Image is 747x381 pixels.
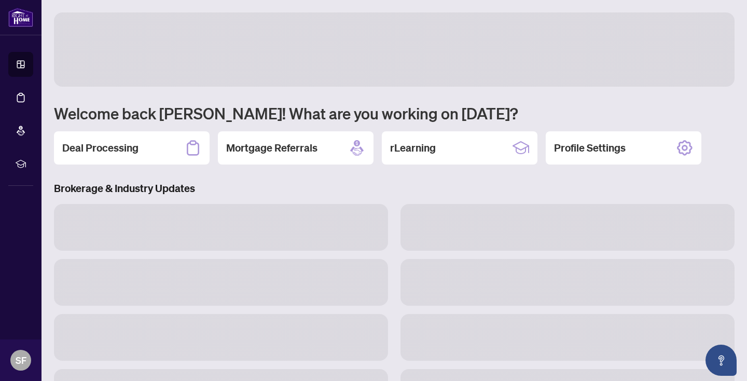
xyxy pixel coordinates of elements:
[54,181,735,196] h3: Brokerage & Industry Updates
[8,8,33,27] img: logo
[554,141,626,155] h2: Profile Settings
[226,141,317,155] h2: Mortgage Referrals
[706,345,737,376] button: Open asap
[16,353,26,368] span: SF
[54,103,735,123] h1: Welcome back [PERSON_NAME]! What are you working on [DATE]?
[390,141,436,155] h2: rLearning
[62,141,139,155] h2: Deal Processing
